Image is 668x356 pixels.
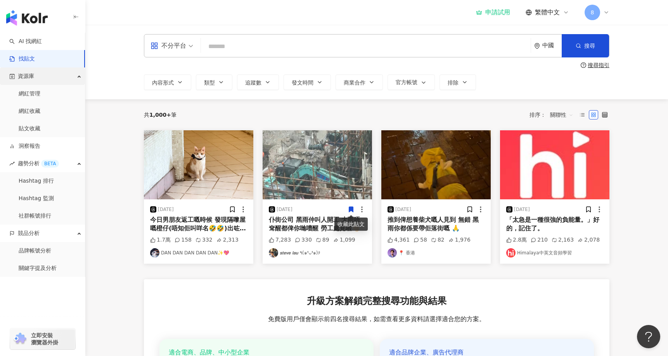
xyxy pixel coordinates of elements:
[196,74,232,90] button: 類型
[268,315,485,323] span: 免費版用戶僅會顯示前四名搜尋結果，如需查看更多資料請選擇適合您的方案。
[336,74,383,90] button: 商業合作
[534,43,540,49] span: environment
[19,107,40,115] a: 網紅收藏
[19,195,54,202] a: Hashtag 監測
[144,112,177,118] div: 共 筆
[9,38,42,45] a: searchAI 找網紅
[396,79,417,85] span: 官方帳號
[158,206,174,213] div: [DATE]
[31,332,58,346] span: 立即安裝 瀏覽器外掛
[284,74,331,90] button: 發文時間
[144,74,191,90] button: 內容形式
[388,236,410,244] div: 4,361
[9,142,40,150] a: 洞察報告
[562,34,609,57] button: 搜尋
[637,325,660,348] iframe: Help Scout Beacon - Open
[448,236,471,244] div: 1,976
[150,248,159,257] img: KOL Avatar
[269,248,278,257] img: KOL Avatar
[414,236,427,244] div: 58
[584,43,595,49] span: 搜尋
[476,9,510,16] a: 申請試用
[18,155,59,172] span: 趨勢分析
[431,236,445,244] div: 82
[395,206,411,213] div: [DATE]
[506,216,603,233] div: 「太急是一種很強的負能量。」 ​好的，記住了。
[196,236,213,244] div: 332
[204,79,215,86] span: 類型
[12,333,28,345] img: chrome extension
[150,216,247,233] div: 今日男朋友返工嘅時候 發現隔嚟屋嘅橙仔(唔知佢叫咩名🤣🤣)出咗嚟 帶晒領帶咁好正式(⁎⁍̴̛ᴗ⁍̴̛⁎) 之前我帶貓出去打針，我隻貓叫到拆天 搭𨋢嗰陣咁啱撞到佢主人 佢主人笑晒話橙仔依排成日想出...
[151,40,186,52] div: 不分平台
[295,236,312,244] div: 330
[263,130,372,199] img: post-image
[18,67,34,85] span: 資源庫
[292,79,313,86] span: 發文時間
[9,55,35,63] a: 找貼文
[175,236,192,244] div: 158
[591,8,594,17] span: 8
[440,74,476,90] button: 排除
[530,109,578,121] div: 排序：
[269,248,366,257] a: KOL Avatar𝙨𝙩𝙚𝙫𝙚 𝙡𝙖𝙪 ٩(๑❛ᴗ❛๑)۶
[506,236,527,244] div: 2.8萬
[10,328,75,349] a: chrome extension立即安裝 瀏覽器外掛
[245,79,261,86] span: 追蹤數
[269,236,291,244] div: 7,283
[316,236,329,244] div: 89
[19,177,54,185] a: Hashtag 排行
[307,295,446,308] span: 升級方案解鎖完整搜尋功能與結果
[506,248,603,257] a: KOL AvatarHimalaya中英文音頻學習
[388,216,485,233] div: 推到俾想養柴犬嘅人見到 無錯 黑雨你都係要帶佢落街嘅 🙏
[277,206,292,213] div: [DATE]
[552,236,574,244] div: 2,163
[19,247,51,255] a: 品牌帳號分析
[388,248,397,257] img: KOL Avatar
[588,62,609,68] div: 搜尋指引
[578,236,600,244] div: 2,078
[152,79,174,86] span: 內容形式
[144,130,253,199] img: post-image
[542,42,562,49] div: 中國
[269,216,366,233] div: 仆街公司 黑雨仲叫人開工 大雨唔耷醒都俾你哋嘈醒 勞工處見啦👋🏻
[149,112,171,118] span: 1,000+
[19,264,57,272] a: 關鍵字提及分析
[19,90,40,98] a: 網紅管理
[216,236,239,244] div: 2,313
[6,10,48,26] img: logo
[381,130,491,199] img: post-image
[448,79,459,86] span: 排除
[9,161,15,166] span: rise
[500,130,609,199] img: post-image
[18,225,40,242] span: 競品分析
[535,8,560,17] span: 繁體中文
[506,248,516,257] img: KOL Avatar
[41,160,59,168] div: BETA
[388,74,435,90] button: 官方帳號
[388,248,485,257] a: KOL Avatar📍 香港
[550,109,573,121] span: 關聯性
[531,236,548,244] div: 210
[150,236,171,244] div: 1.7萬
[151,42,158,50] span: appstore
[150,248,247,257] a: KOL AvatarDAN DAN DAN DAN DAN✨💖
[19,212,51,220] a: 社群帳號排行
[334,218,368,231] div: 收藏此貼文
[514,206,530,213] div: [DATE]
[237,74,279,90] button: 追蹤數
[344,79,365,86] span: 商業合作
[333,236,355,244] div: 1,099
[581,62,586,68] span: question-circle
[19,125,40,133] a: 貼文收藏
